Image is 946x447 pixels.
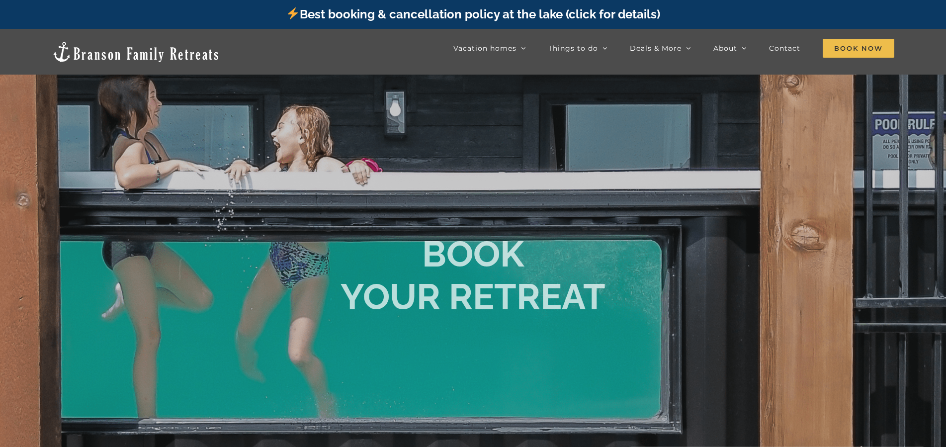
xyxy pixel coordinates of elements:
[453,38,894,58] nav: Main Menu
[769,38,800,58] a: Contact
[548,38,607,58] a: Things to do
[823,39,894,58] span: Book Now
[341,233,605,318] b: BOOK YOUR RETREAT
[713,38,747,58] a: About
[453,38,526,58] a: Vacation homes
[630,38,691,58] a: Deals & More
[823,38,894,58] a: Book Now
[52,41,220,63] img: Branson Family Retreats Logo
[713,45,737,52] span: About
[453,45,516,52] span: Vacation homes
[548,45,598,52] span: Things to do
[630,45,682,52] span: Deals & More
[286,7,660,21] a: Best booking & cancellation policy at the lake (click for details)
[287,7,299,19] img: ⚡️
[769,45,800,52] span: Contact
